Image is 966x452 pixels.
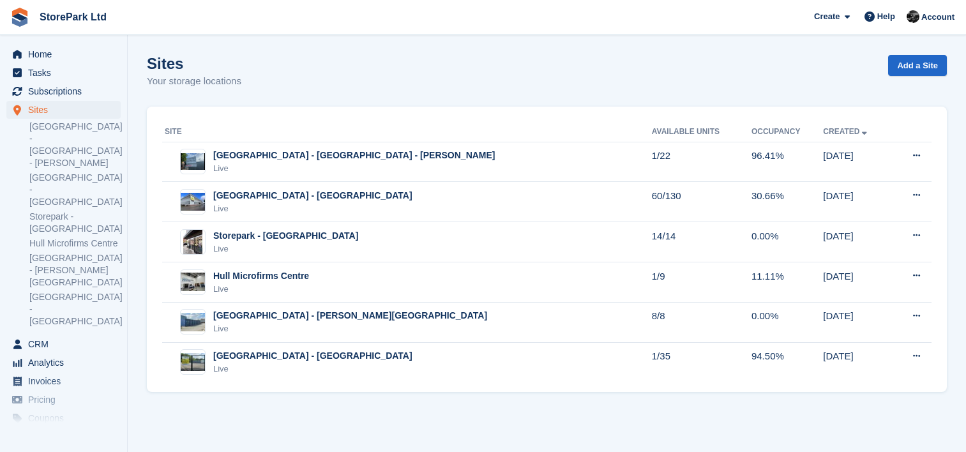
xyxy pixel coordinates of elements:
[751,262,823,303] td: 11.11%
[213,363,412,375] div: Live
[823,222,892,262] td: [DATE]
[28,391,105,409] span: Pricing
[751,122,823,142] th: Occupancy
[751,222,823,262] td: 0.00%
[181,353,205,372] img: Image of Store Park - Hull West - Hessle site
[6,64,121,82] a: menu
[28,354,105,372] span: Analytics
[181,193,205,211] img: Image of Store Park - Hull East - Marfleet Avenue site
[823,302,892,342] td: [DATE]
[213,309,487,322] div: [GEOGRAPHIC_DATA] - [PERSON_NAME][GEOGRAPHIC_DATA]
[921,11,955,24] span: Account
[28,64,105,82] span: Tasks
[162,122,652,142] th: Site
[6,45,121,63] a: menu
[907,10,919,23] img: Ryan Mulcahy
[877,10,895,23] span: Help
[213,349,412,363] div: [GEOGRAPHIC_DATA] - [GEOGRAPHIC_DATA]
[147,55,241,72] h1: Sites
[10,8,29,27] img: stora-icon-8386f47178a22dfd0bd8f6a31ec36ba5ce8667c1dd55bd0f319d3a0aa187defe.svg
[823,262,892,303] td: [DATE]
[823,182,892,222] td: [DATE]
[213,322,487,335] div: Live
[213,202,412,215] div: Live
[213,229,358,243] div: Storepark - [GEOGRAPHIC_DATA]
[751,182,823,222] td: 30.66%
[213,283,309,296] div: Live
[29,252,121,289] a: [GEOGRAPHIC_DATA] - [PERSON_NAME][GEOGRAPHIC_DATA]
[6,409,121,427] a: menu
[6,372,121,390] a: menu
[181,153,205,170] img: Image of Store Park - Bridge Works - Stepney Lane site
[213,149,495,162] div: [GEOGRAPHIC_DATA] - [GEOGRAPHIC_DATA] - [PERSON_NAME]
[29,121,121,169] a: [GEOGRAPHIC_DATA] - [GEOGRAPHIC_DATA] - [PERSON_NAME]
[29,291,121,328] a: [GEOGRAPHIC_DATA] - [GEOGRAPHIC_DATA]
[28,335,105,353] span: CRM
[213,162,495,175] div: Live
[28,101,105,119] span: Sites
[823,127,870,136] a: Created
[652,182,751,222] td: 60/130
[814,10,840,23] span: Create
[213,243,358,255] div: Live
[6,335,121,353] a: menu
[183,229,202,255] img: Image of Storepark - Hull Central - K2 Tower site
[147,74,241,89] p: Your storage locations
[652,262,751,303] td: 1/9
[6,82,121,100] a: menu
[652,302,751,342] td: 8/8
[181,273,205,291] img: Image of Hull Microfirms Centre site
[652,342,751,382] td: 1/35
[28,372,105,390] span: Invoices
[652,122,751,142] th: Available Units
[213,189,412,202] div: [GEOGRAPHIC_DATA] - [GEOGRAPHIC_DATA]
[181,313,205,331] img: Image of Store Park - Hull - Clough Road site
[29,172,121,208] a: [GEOGRAPHIC_DATA] - [GEOGRAPHIC_DATA]
[751,302,823,342] td: 0.00%
[28,409,105,427] span: Coupons
[29,237,121,250] a: Hull Microfirms Centre
[751,142,823,182] td: 96.41%
[652,142,751,182] td: 1/22
[213,269,309,283] div: Hull Microfirms Centre
[652,222,751,262] td: 14/14
[6,354,121,372] a: menu
[34,6,112,27] a: StorePark Ltd
[6,391,121,409] a: menu
[28,45,105,63] span: Home
[823,142,892,182] td: [DATE]
[28,82,105,100] span: Subscriptions
[888,55,947,76] a: Add a Site
[823,342,892,382] td: [DATE]
[751,342,823,382] td: 94.50%
[6,101,121,119] a: menu
[29,211,121,235] a: Storepark - [GEOGRAPHIC_DATA]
